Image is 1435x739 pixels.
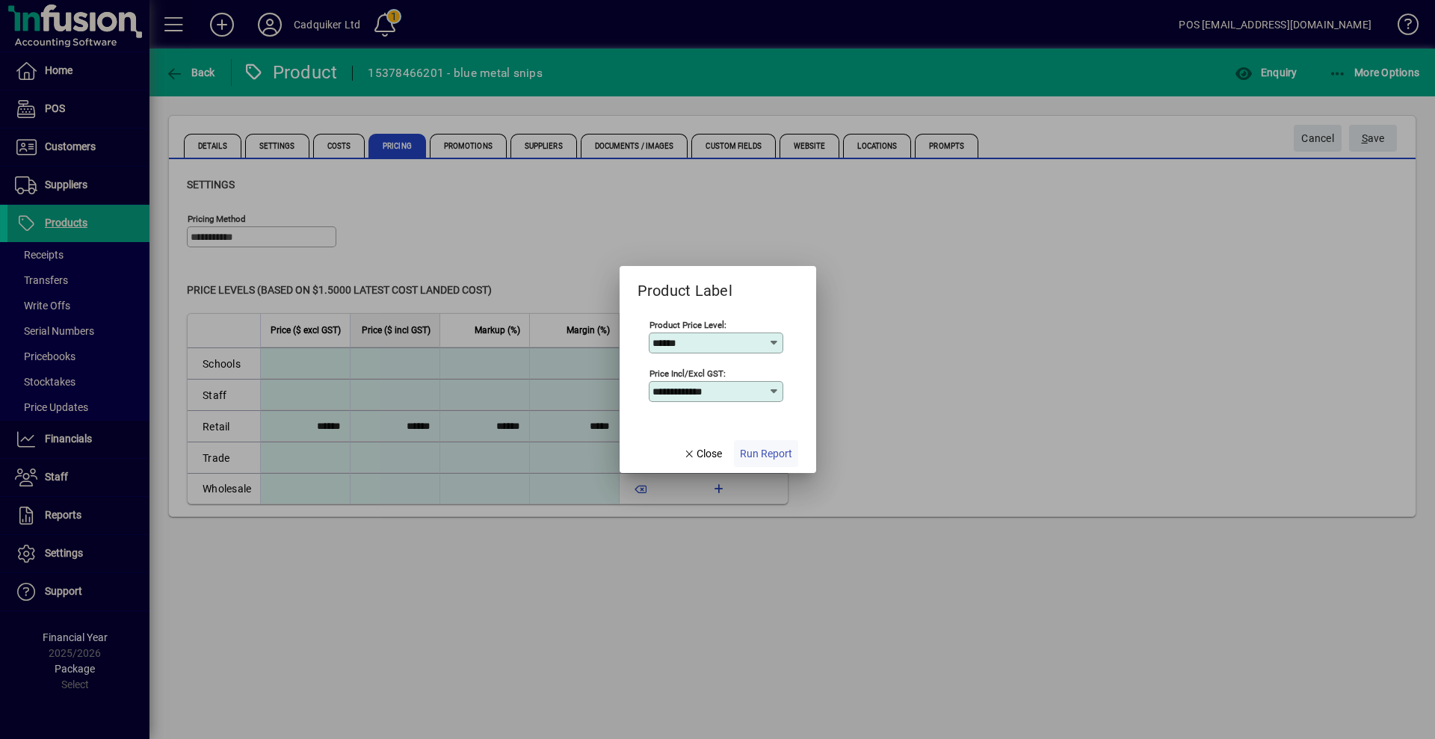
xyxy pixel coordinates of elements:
[740,446,792,462] span: Run Report
[649,320,726,330] mat-label: Product Price Level:
[649,368,726,379] mat-label: Price Incl/Excl GST:
[620,266,750,303] h2: Product Label
[734,440,798,467] button: Run Report
[683,446,722,462] span: Close
[677,440,728,467] button: Close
